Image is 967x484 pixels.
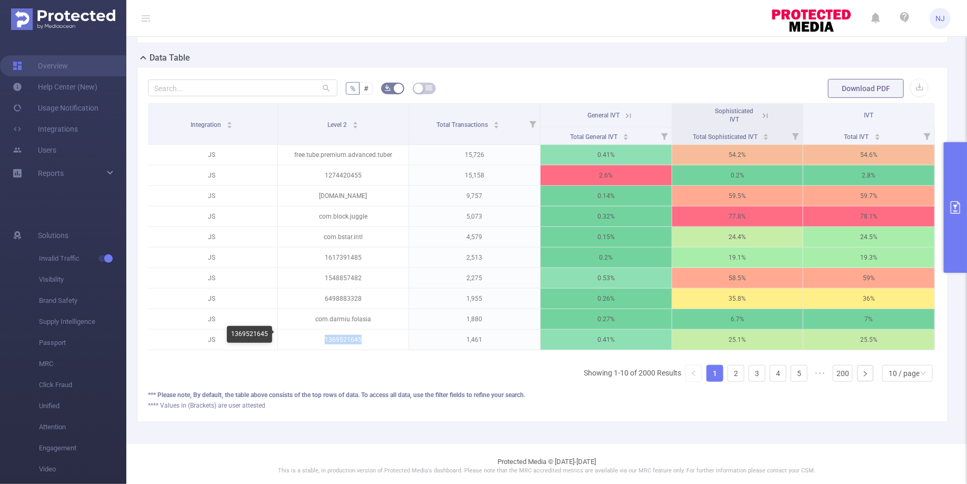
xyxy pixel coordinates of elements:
p: This is a stable, in production version of Protected Media's dashboard. Please note that the MRC ... [153,467,941,476]
div: Sort [493,120,500,126]
i: icon: caret-up [353,120,358,123]
p: JS [146,165,277,185]
div: **** Values in (Brackets) are user attested [148,401,937,410]
p: 36% [803,289,934,309]
i: icon: bg-colors [385,85,391,91]
p: 54.6% [803,145,934,165]
li: 2 [727,365,744,382]
span: % [350,84,355,93]
p: 7% [803,309,934,329]
a: Users [13,140,56,161]
div: Sort [226,120,233,126]
li: Previous Page [685,365,702,382]
p: 1369521645 [278,330,409,350]
div: 10 / page [889,366,920,381]
i: icon: caret-down [763,136,769,139]
span: Total IVT [844,133,871,141]
p: 59.7% [803,186,934,206]
p: 2,275 [409,268,540,288]
p: 54.2% [672,145,803,165]
img: Protected Media [11,8,115,30]
i: icon: caret-up [623,132,629,135]
span: Integration [191,121,223,129]
i: icon: caret-down [874,136,880,139]
div: Sort [352,120,358,126]
a: 5 [791,366,807,381]
p: 2.8% [803,165,934,185]
p: 15,726 [409,145,540,165]
p: 35.8% [672,289,803,309]
p: 78.1% [803,206,934,226]
i: Filter menu [920,127,934,144]
p: JS [146,289,277,309]
span: Invalid Traffic [39,248,126,269]
p: 0.53% [541,268,672,288]
p: 24.4% [672,227,803,247]
p: 1617391485 [278,248,409,268]
p: 59% [803,268,934,288]
a: Integrations [13,118,78,140]
p: 0.15% [541,227,672,247]
span: Total Sophisticated IVT [693,133,759,141]
span: MRC [39,353,126,374]
p: 1,955 [409,289,540,309]
span: Video [39,459,126,480]
li: Showing 1-10 of 2000 Results [584,365,681,382]
p: 2,513 [409,248,540,268]
p: 1,461 [409,330,540,350]
p: 0.2% [541,248,672,268]
i: Filter menu [657,127,672,144]
h2: Data Table [149,52,190,64]
p: 19.3% [803,248,934,268]
span: Passport [39,332,126,353]
p: JS [146,206,277,226]
span: Total General IVT [570,133,619,141]
li: Next 5 Pages [812,365,829,382]
span: Level 2 [328,121,349,129]
a: 2 [728,366,744,381]
i: icon: caret-down [494,124,500,127]
span: Visibility [39,269,126,290]
i: Filter menu [788,127,803,144]
div: Sort [763,132,769,139]
a: 4 [770,366,786,381]
span: # [364,84,368,93]
i: icon: right [862,371,869,377]
button: Download PDF [828,79,904,98]
span: Unified [39,396,126,417]
p: 59.5% [672,186,803,206]
p: 0.41% [541,145,672,165]
p: 77.8% [672,206,803,226]
p: 0.41% [541,330,672,350]
p: JS [146,248,277,268]
i: icon: down [920,370,926,378]
p: [DOMAIN_NAME] [278,186,409,206]
i: Filter menu [525,104,540,144]
p: com.darmiu.folasia [278,309,409,329]
a: Reports [38,163,64,184]
i: icon: caret-down [623,136,629,139]
p: JS [146,145,277,165]
span: NJ [935,8,945,29]
li: 3 [749,365,765,382]
p: 24.5% [803,227,934,247]
p: 1,880 [409,309,540,329]
i: icon: caret-down [353,124,358,127]
li: 200 [833,365,853,382]
p: 58.5% [672,268,803,288]
i: icon: left [691,370,697,377]
p: 0.27% [541,309,672,329]
div: Sort [874,132,881,139]
p: 9,757 [409,186,540,206]
li: 4 [770,365,786,382]
span: Sophisticated IVT [715,107,754,123]
p: JS [146,330,277,350]
span: ••• [812,365,829,382]
i: icon: caret-up [763,132,769,135]
p: 0.14% [541,186,672,206]
p: 19.1% [672,248,803,268]
span: Attention [39,417,126,438]
i: icon: caret-up [227,120,233,123]
a: 3 [749,366,765,381]
a: Help Center (New) [13,76,97,97]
